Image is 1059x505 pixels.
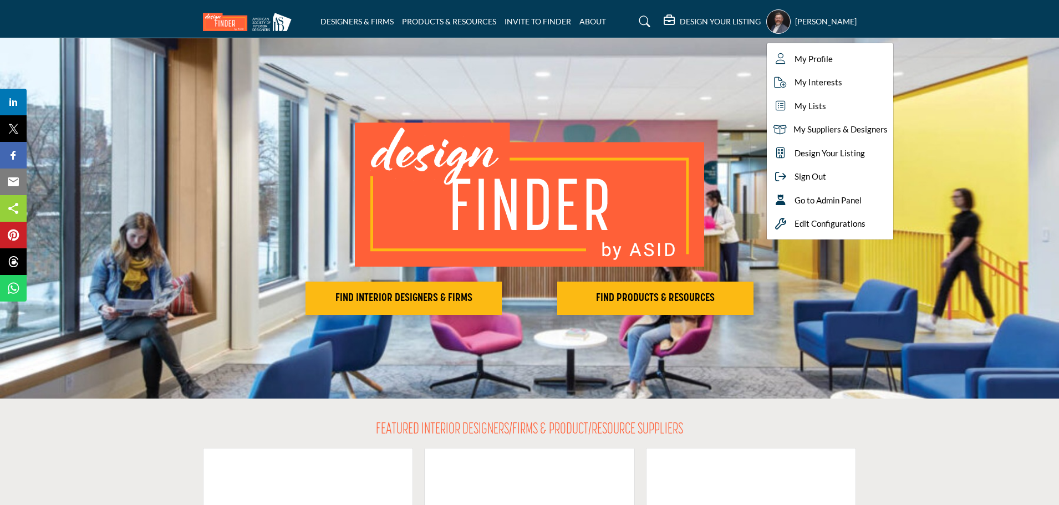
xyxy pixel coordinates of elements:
a: My Lists [767,94,893,118]
h5: [PERSON_NAME] [795,16,857,27]
a: ABOUT [579,17,606,26]
button: Show hide supplier dropdown [766,9,791,34]
a: PRODUCTS & RESOURCES [402,17,496,26]
span: Go to Admin Panel [795,194,862,207]
button: FIND PRODUCTS & RESOURCES [557,282,753,315]
span: Design Your Listing [795,147,865,160]
a: My Interests [767,70,893,94]
span: My Suppliers & Designers [793,123,888,136]
div: DESIGN YOUR LISTING [664,15,761,28]
a: My Profile [767,47,893,71]
a: Search [628,13,658,30]
span: My Lists [795,100,826,113]
img: Site Logo [203,13,297,31]
h2: FEATURED INTERIOR DESIGNERS/FIRMS & PRODUCT/RESOURCE SUPPLIERS [376,421,683,440]
a: My Suppliers & Designers [767,118,893,141]
span: My Interests [795,76,842,89]
a: Design Your Listing [767,141,893,165]
span: My Profile [795,53,833,65]
h2: FIND INTERIOR DESIGNERS & FIRMS [309,292,498,305]
a: INVITE TO FINDER [505,17,571,26]
h2: FIND PRODUCTS & RESOURCES [561,292,750,305]
img: image [355,123,704,267]
h5: DESIGN YOUR LISTING [680,17,761,27]
button: FIND INTERIOR DESIGNERS & FIRMS [306,282,502,315]
span: Sign Out [795,170,826,183]
a: DESIGNERS & FIRMS [320,17,394,26]
span: Edit Configurations [795,217,865,230]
